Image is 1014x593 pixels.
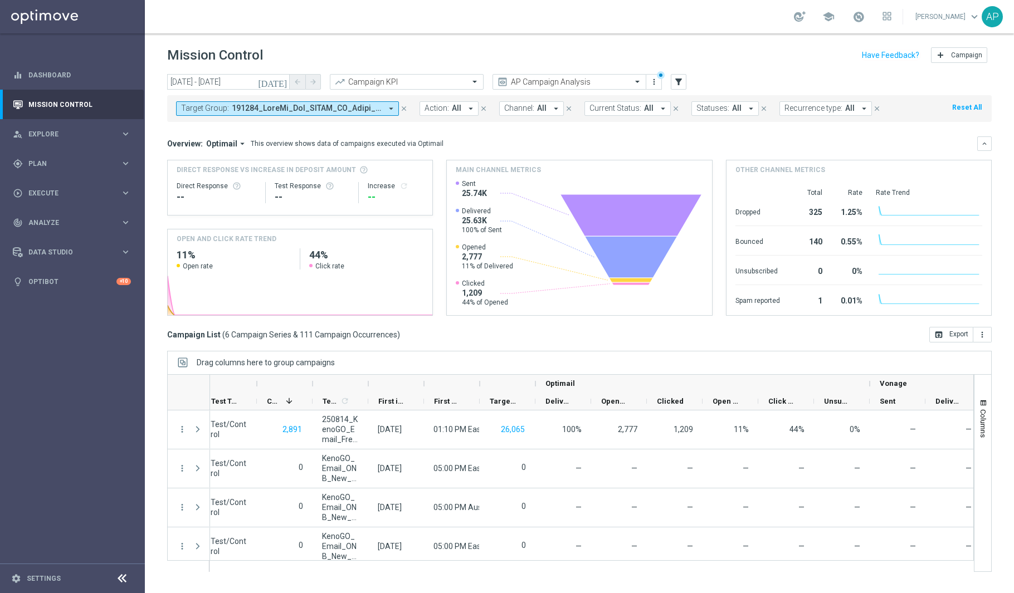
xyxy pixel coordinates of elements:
[378,541,402,551] div: 14 Aug 2025, Thursday
[400,105,408,112] i: close
[462,226,502,234] span: 100% of Sent
[462,252,513,262] span: 2,777
[462,262,513,271] span: 11% of Delivered
[275,182,349,190] div: Test Response
[13,267,131,296] div: Optibot
[177,541,187,551] i: more_vert
[237,139,247,149] i: arrow_drop_down
[433,425,680,434] span: 01:10 PM Eastern Australia Time (Sydney) (UTC +10:00)
[671,102,681,115] button: close
[211,497,247,517] div: Test/Control
[211,397,238,405] span: Test Type
[480,105,487,112] i: close
[631,542,637,551] span: —
[299,540,303,550] label: 0
[545,379,575,388] span: Optimail
[11,574,21,584] i: settings
[497,76,508,87] i: preview
[545,397,572,405] span: Delivery Rate
[12,189,131,198] button: play_circle_outline Execute keyboard_arrow_right
[462,179,487,188] span: Sent
[27,575,61,582] a: Settings
[206,139,237,149] span: Optimail
[504,104,534,113] span: Channel:
[743,542,749,551] span: Open Rate = Opened / Delivered
[735,165,825,175] h4: Other channel metrics
[13,60,131,90] div: Dashboard
[657,71,665,79] div: There are unsaved changes
[746,104,756,114] i: arrow_drop_down
[378,463,402,473] div: 14 Aug 2025, Thursday
[12,277,131,286] div: lightbulb Optibot +10
[299,501,303,511] label: 0
[934,330,943,339] i: open_in_browser
[462,207,502,215] span: Delivered
[735,202,780,220] div: Dropped
[399,182,408,190] i: refresh
[322,492,359,522] span: KenoGO_Email_ONB_New_Reg_DAY1_V1.2_DateNight
[12,218,131,227] div: track_changes Analyze keyboard_arrow_right
[183,262,213,271] span: Open rate
[687,503,693,512] span: —
[433,503,721,512] span: 05:00 PM Australian Western Standard Time (Perth) (UTC +08:00)
[378,397,405,405] span: First in Range
[929,330,992,339] multiple-options-button: Export to CSV
[28,219,120,226] span: Analyze
[743,464,749,473] span: Open Rate = Opened / Delivered
[493,74,646,90] ng-select: AP Campaign Analysis
[743,503,749,512] span: Open Rate = Opened / Delivered
[13,90,131,119] div: Mission Control
[12,248,131,257] button: Data Studio keyboard_arrow_right
[793,232,822,249] div: 140
[12,100,131,109] div: Mission Control
[13,159,120,169] div: Plan
[120,247,131,257] i: keyboard_arrow_right
[674,425,693,434] span: 1,209
[462,188,487,198] span: 25.74K
[177,502,187,512] i: more_vert
[850,425,860,434] span: Unsubscribed Rate = Unsubscribes / Delivered
[862,51,919,59] input: Have Feedback?
[929,327,973,342] button: open_in_browser Export
[873,105,881,112] i: close
[798,503,805,512] span: Click Rate = Clicked / Opened
[798,464,805,473] span: Click Rate = Clicked / Opened
[181,104,229,113] span: Target Group:
[13,129,23,139] i: person_search
[793,202,822,220] div: 325
[880,397,895,405] span: Sent
[13,70,23,80] i: equalizer
[658,104,668,114] i: arrow_drop_down
[793,291,822,308] div: 1
[334,76,345,87] i: trending_up
[13,218,23,228] i: track_changes
[322,531,359,561] span: KenoGO_Email_ONB_New_Reg_DAY1_V1.2_DateNight
[28,190,120,197] span: Execute
[315,262,344,271] span: Click rate
[309,78,317,86] i: arrow_forward
[425,104,449,113] span: Action:
[490,397,516,405] span: Targeted Customers
[935,397,962,405] span: Delivered
[973,327,992,342] button: more_vert
[330,74,484,90] ng-select: Campaign KPI
[434,397,461,405] span: First Send Time
[713,397,739,405] span: Open Rate
[674,77,684,87] i: filter_alt
[397,330,400,340] span: )
[28,131,120,138] span: Explore
[13,247,120,257] div: Data Studio
[966,464,972,473] span: —
[936,51,945,60] i: add
[167,74,290,90] input: Select date range
[845,104,855,113] span: All
[177,234,276,244] h4: OPEN AND CLICK RATE TREND
[565,105,573,112] i: close
[12,159,131,168] div: gps_fixed Plan keyboard_arrow_right
[910,503,916,512] span: —
[466,104,476,114] i: arrow_drop_down
[584,101,671,116] button: Current Status: All arrow_drop_down
[13,188,120,198] div: Execute
[691,101,759,116] button: Statuses: All arrow_drop_down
